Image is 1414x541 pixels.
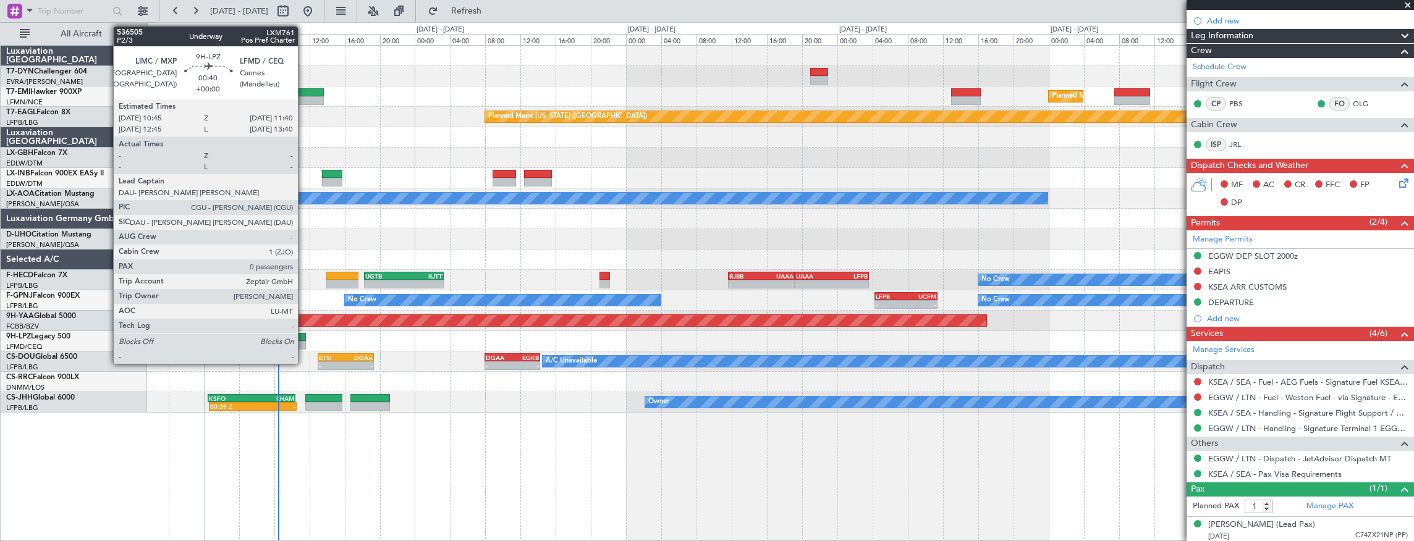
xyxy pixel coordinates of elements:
div: 04:00 [661,34,696,45]
div: EHAM [252,395,294,402]
a: [PERSON_NAME]/QSA [6,199,79,209]
div: 16:00 [556,34,591,45]
div: CP [1206,97,1226,111]
a: LFPB/LBG [6,403,38,413]
a: Manage Services [1193,344,1255,356]
span: (1/1) [1370,482,1387,495]
div: 12:00 [732,34,767,45]
div: 20:00 [169,34,204,45]
div: RJBB [729,272,761,280]
a: EDLW/DTM [6,179,43,188]
span: AC [1263,179,1274,191]
span: T7-DYN [6,68,34,75]
span: LX-AOA [6,190,35,198]
div: Planned Maint [US_STATE] ([GEOGRAPHIC_DATA]) [488,107,647,126]
a: T7-DYNChallenger 604 [6,68,87,75]
span: Refresh [441,7,493,15]
a: LFPB/LBG [6,118,38,127]
div: [DATE] - [DATE] [206,25,253,35]
span: Dispatch [1191,360,1225,374]
span: Leg Information [1191,29,1253,43]
a: FCBB/BZV [6,322,39,331]
div: 00:00 [626,34,661,45]
span: FFC [1326,179,1340,191]
div: 20:00 [1014,34,1049,45]
div: - [404,280,443,288]
span: LX-INB [6,170,30,177]
a: F-GPNJFalcon 900EX [6,292,80,300]
div: EGKB [512,354,539,361]
span: CS-JHH [6,394,33,401]
div: UCFM [906,293,936,300]
span: LX-GBH [6,149,33,157]
span: CR [1295,179,1305,191]
a: PBS [1229,98,1257,109]
a: CS-DOUGlobal 6500 [6,353,77,361]
div: 12:00 [310,34,345,45]
div: 20:00 [591,34,626,45]
div: 00:00 [1049,34,1084,45]
span: DP [1231,197,1242,209]
a: CS-RRCFalcon 900LX [6,374,79,381]
div: 00:39 Z [210,403,253,410]
div: 12:00 [943,34,978,45]
div: 12:00 [1154,34,1190,45]
div: 04:00 [450,34,485,45]
span: 9H-LPZ [6,333,31,340]
span: [DATE] - [DATE] [210,6,268,17]
span: Dispatch Checks and Weather [1191,159,1308,173]
div: UAAA [796,272,832,280]
span: [DATE] [1208,532,1229,541]
span: F-HECD [6,272,33,279]
span: D-IJHO [6,231,32,238]
a: [PERSON_NAME]/QSA [6,240,79,250]
a: F-HECDFalcon 7X [6,272,67,279]
div: - [253,403,295,410]
span: Crew [1191,44,1212,58]
span: All Aircraft [32,30,130,38]
div: No Crew [348,291,376,309]
a: KSEA / SEA - Pax Visa Requirements [1208,469,1342,479]
div: 08:00 [696,34,732,45]
span: Cabin Crew [1191,118,1237,132]
span: Flight Crew [1191,77,1237,91]
div: - [486,362,512,369]
a: LFMD/CEQ [6,342,42,351]
a: LX-GBHFalcon 7X [6,149,67,157]
button: Refresh [422,1,496,21]
div: 20:00 [802,34,837,45]
div: LFPB [876,293,906,300]
div: Add new [1207,313,1408,324]
div: 08:00 [274,34,310,45]
div: [DATE] - [DATE] [417,25,464,35]
span: (2/4) [1370,216,1387,229]
div: - [876,301,906,308]
span: CS-DOU [6,353,35,361]
div: - [796,280,832,288]
a: EGGW / LTN - Dispatch - JetAdvisor Dispatch MT [1208,453,1391,464]
span: Permits [1191,216,1220,230]
div: [DATE] - [DATE] [1051,25,1098,35]
div: - [365,280,404,288]
span: Others [1191,437,1218,451]
div: UGTB [365,272,404,280]
div: - [761,280,794,288]
a: LFPB/LBG [6,281,38,290]
a: Manage PAX [1306,500,1353,513]
span: F-GPNJ [6,292,33,300]
div: DEPARTURE [1208,297,1254,308]
div: KSFO [209,395,252,402]
a: T7-EAGLFalcon 8X [6,109,70,116]
div: [DATE] - [DATE] [839,25,887,35]
span: (4/6) [1370,327,1387,340]
div: - [319,362,345,369]
a: LFPB/LBG [6,301,38,311]
a: LFMN/NCE [6,98,43,107]
div: LFPB [832,272,868,280]
span: Pax [1191,482,1204,497]
div: - [512,362,539,369]
div: [PERSON_NAME] (Lead Pax) [1208,519,1315,531]
span: MF [1231,179,1243,191]
a: EGGW / LTN - Fuel - Weston Fuel - via Signature - EGGW/LTN [1208,392,1408,403]
span: C74ZX21NP (PP) [1355,531,1408,541]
